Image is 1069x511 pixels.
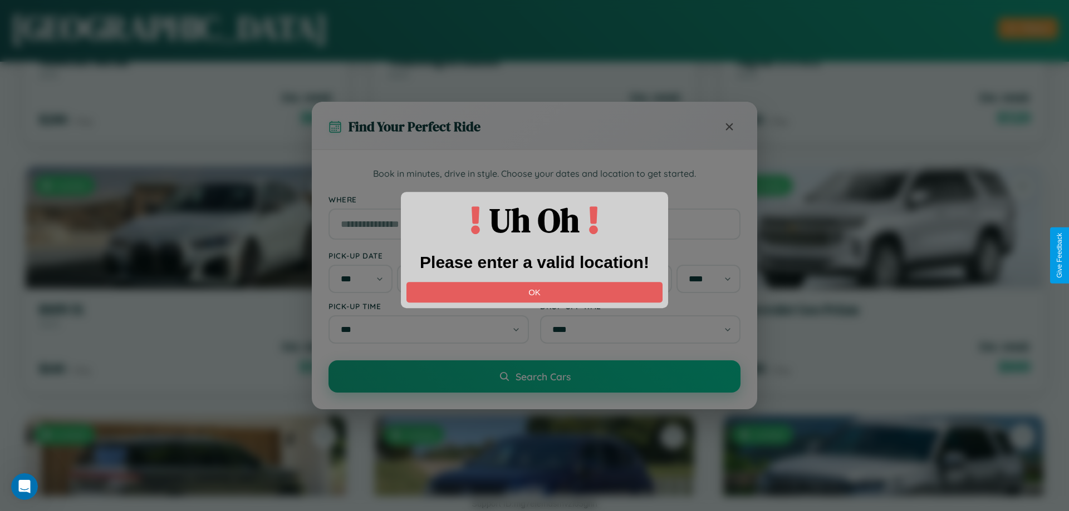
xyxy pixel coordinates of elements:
[328,167,741,181] p: Book in minutes, drive in style. Choose your dates and location to get started.
[328,195,741,204] label: Where
[516,370,571,383] span: Search Cars
[349,117,480,136] h3: Find Your Perfect Ride
[328,251,529,260] label: Pick-up Date
[540,301,741,311] label: Drop-off Time
[540,251,741,260] label: Drop-off Date
[328,301,529,311] label: Pick-up Time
